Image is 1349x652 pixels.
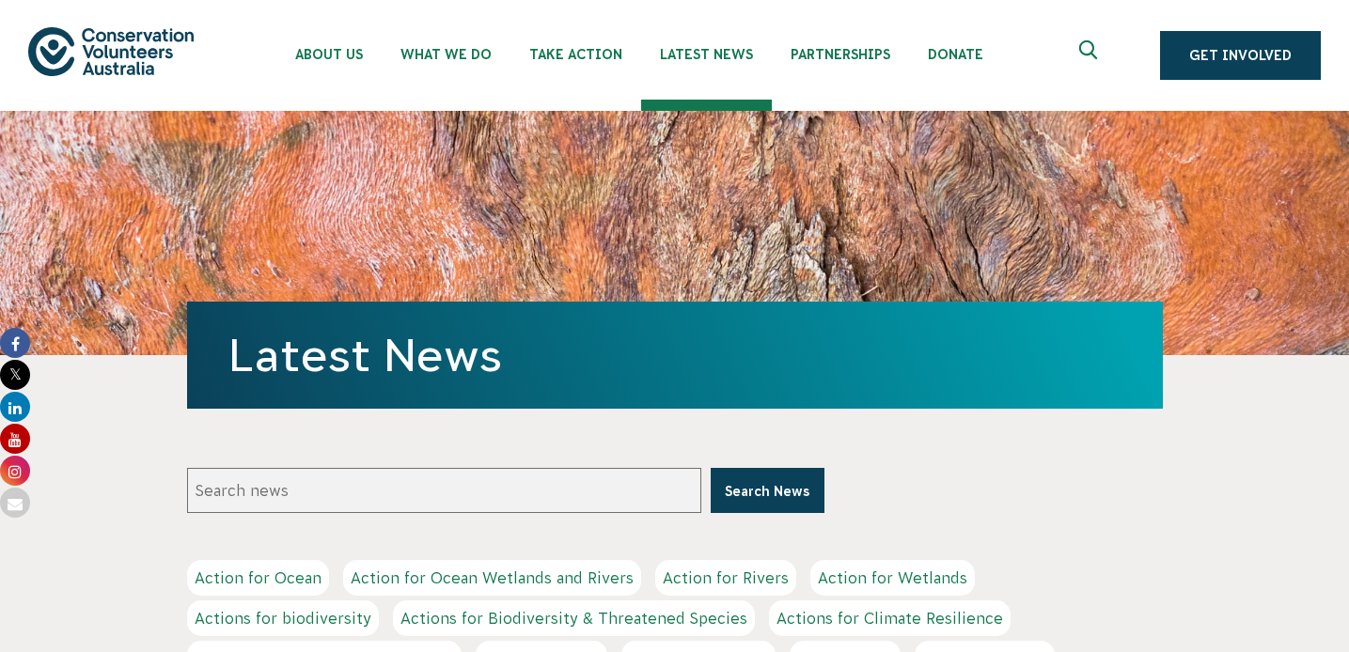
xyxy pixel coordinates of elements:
[295,47,363,62] span: About Us
[343,560,641,596] a: Action for Ocean Wetlands and Rivers
[655,560,796,596] a: Action for Rivers
[28,27,194,75] img: logo.svg
[393,600,755,636] a: Actions for Biodiversity & Threatened Species
[711,468,824,513] button: Search News
[187,600,379,636] a: Actions for biodiversity
[928,47,983,62] span: Donate
[187,468,701,513] input: Search news
[187,560,329,596] a: Action for Ocean
[1068,33,1113,78] button: Expand search box Close search box
[791,47,890,62] span: Partnerships
[400,47,492,62] span: What We Do
[1079,40,1103,70] span: Expand search box
[1160,31,1321,80] a: Get Involved
[769,600,1011,636] a: Actions for Climate Resilience
[660,47,753,62] span: Latest News
[810,560,975,596] a: Action for Wetlands
[529,47,622,62] span: Take Action
[228,330,502,380] a: Latest News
